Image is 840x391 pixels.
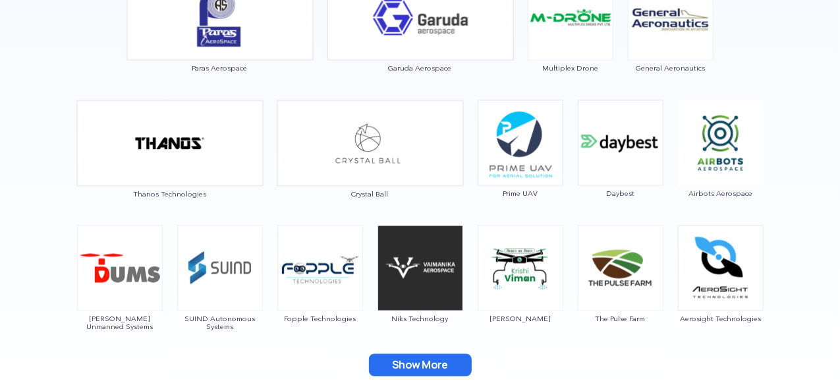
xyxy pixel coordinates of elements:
a: Aerosight Technologies [677,262,764,322]
span: General Aeronautics [627,64,714,72]
img: ic_daksha.png [77,226,163,311]
span: SUIND Autonomous Systems [177,315,264,330]
a: Multiplex Drone [527,11,614,71]
a: General Aeronautics [627,11,714,71]
a: The Pulse Farm [577,262,664,322]
a: [PERSON_NAME] Unmanned Systems [76,262,163,330]
a: Daybest [577,136,664,197]
img: img_niks.png [378,226,463,311]
a: Airbots Aerospace [677,136,764,197]
span: Prime UAV [477,189,564,197]
span: Daybest [577,189,664,197]
span: Crystal Ball [277,190,464,198]
button: Show More [369,354,472,376]
img: ic_primeuav.png [478,100,563,186]
a: Crystal Ball [277,136,464,198]
img: ic_crystalball_double.png [277,100,464,187]
img: ic_daybest.png [578,100,663,186]
a: Thanos Technologies [76,136,264,198]
img: ic_fopple.png [277,226,363,311]
img: img_airbots.png [678,100,764,186]
a: [PERSON_NAME] [477,262,564,322]
img: img_suind.png [177,226,263,311]
span: Fopple Technologies [277,315,364,322]
a: Fopple Technologies [277,262,364,322]
a: Niks Technology [377,262,464,322]
img: img_aerosight.png [678,226,764,311]
span: [PERSON_NAME] [477,315,564,322]
a: SUIND Autonomous Systems [177,262,264,330]
span: Paras Aerospace [126,64,314,72]
a: Paras Aerospace [126,11,314,72]
span: Aerosight Technologies [677,315,764,322]
span: Thanos Technologies [76,190,264,198]
img: img_krishi.png [478,226,563,311]
span: [PERSON_NAME] Unmanned Systems [76,315,163,330]
span: Garuda Aerospace [327,64,514,72]
a: Prime UAV [477,136,564,197]
img: ic_thanos_double.png [76,100,264,187]
span: Multiplex Drone [527,64,614,72]
span: Airbots Aerospace [677,189,764,197]
span: Niks Technology [377,315,464,322]
a: Garuda Aerospace [327,11,514,72]
img: img_thepulse.png [578,226,663,311]
span: The Pulse Farm [577,315,664,322]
